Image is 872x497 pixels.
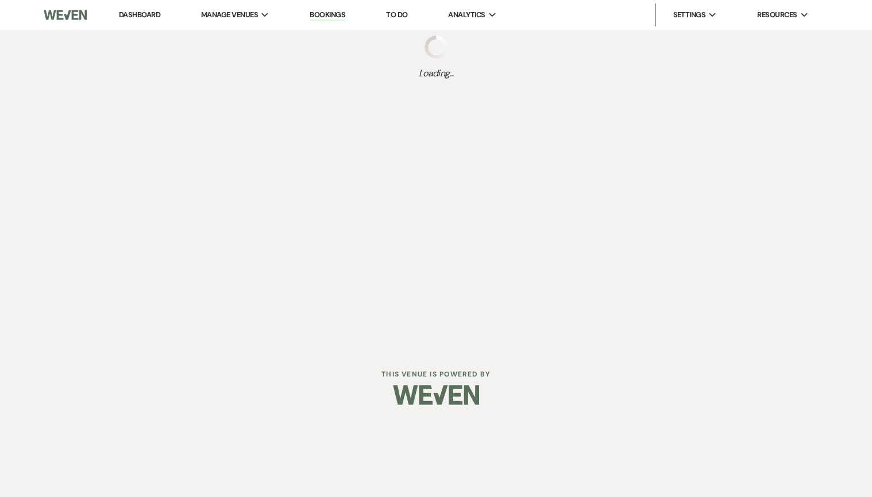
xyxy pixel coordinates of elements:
span: Manage Venues [201,9,258,21]
span: Resources [757,9,797,21]
a: To Do [386,10,407,20]
img: Weven Logo [393,375,479,415]
span: Settings [673,9,705,21]
a: Bookings [310,10,345,21]
span: Loading... [419,67,454,80]
img: Weven Logo [44,3,87,27]
span: Analytics [448,9,485,21]
img: loading spinner [425,36,447,59]
a: Dashboard [119,10,160,20]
